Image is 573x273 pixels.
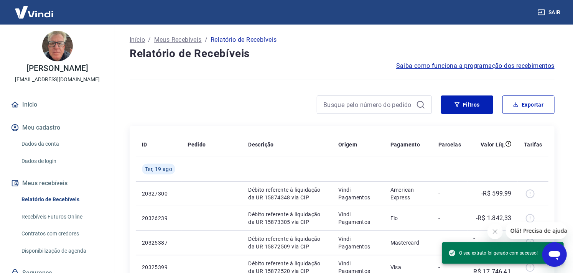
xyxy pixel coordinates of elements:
iframe: Fechar mensagem [487,224,503,239]
iframe: Mensagem da empresa [506,222,567,239]
a: Saiba como funciona a programação dos recebimentos [396,61,555,71]
p: Vindi Pagamentos [338,211,378,226]
a: Contratos com credores [18,226,105,242]
input: Busque pelo número do pedido [323,99,413,110]
p: Pedido [188,141,206,148]
p: Vindi Pagamentos [338,186,378,201]
p: Descrição [248,141,274,148]
a: Dados de login [18,153,105,169]
p: / [205,35,207,44]
a: Meus Recebíveis [154,35,202,44]
span: Ter, 19 ago [145,165,172,173]
img: Vindi [9,0,59,24]
p: - [438,239,461,247]
p: 20326239 [142,214,175,222]
p: Elo [390,214,426,222]
a: Recebíveis Futuros Online [18,209,105,225]
button: Sair [536,5,564,20]
p: Débito referente à liquidação da UR 15872509 via CIP [248,235,326,250]
p: Visa [390,263,426,271]
p: [EMAIL_ADDRESS][DOMAIN_NAME] [15,76,100,84]
p: Pagamento [390,141,420,148]
h4: Relatório de Recebíveis [130,46,555,61]
button: Meus recebíveis [9,175,105,192]
p: Parcelas [438,141,461,148]
a: Disponibilização de agenda [18,243,105,259]
p: / [148,35,151,44]
a: Dados da conta [18,136,105,152]
p: ID [142,141,147,148]
iframe: Botão para abrir a janela de mensagens [542,242,567,267]
p: - [438,214,461,222]
button: Meu cadastro [9,119,105,136]
p: 20325399 [142,263,175,271]
p: [PERSON_NAME] [26,64,88,72]
p: 20325387 [142,239,175,247]
p: American Express [390,186,426,201]
p: Mastercard [390,239,426,247]
img: 0a10bdf8-812f-4f5c-ad6f-613b3534eb3e.jpeg [42,31,73,61]
span: O seu extrato foi gerado com sucesso! [448,249,538,257]
p: -R$ 599,99 [481,189,512,198]
span: Olá! Precisa de ajuda? [5,5,64,12]
p: Origem [338,141,357,148]
p: Débito referente à liquidação da UR 15874348 via CIP [248,186,326,201]
p: - [438,190,461,197]
button: Exportar [502,95,555,114]
p: 20327300 [142,190,175,197]
p: Débito referente à liquidação da UR 15873305 via CIP [248,211,326,226]
p: - [438,263,461,271]
a: Início [130,35,145,44]
p: Relatório de Recebíveis [211,35,277,44]
p: Valor Líq. [481,141,505,148]
p: -R$ 1.842,33 [476,214,512,223]
p: Vindi Pagamentos [338,235,378,250]
a: Início [9,96,105,113]
p: -R$ 15.796,72 [474,234,512,252]
button: Filtros [441,95,493,114]
p: Tarifas [524,141,542,148]
a: Relatório de Recebíveis [18,192,105,207]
